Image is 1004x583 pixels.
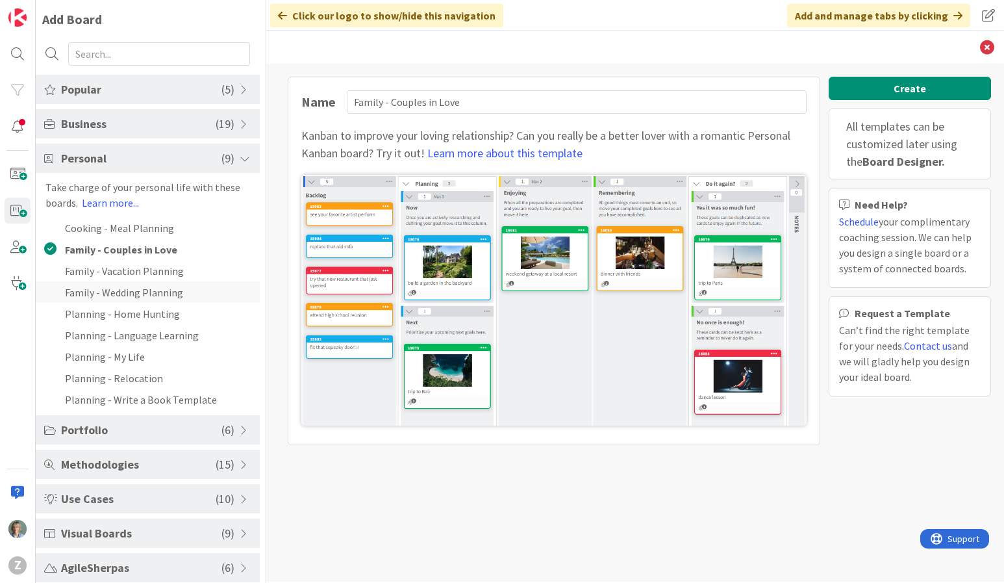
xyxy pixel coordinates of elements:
[61,525,221,542] span: Visual Boards
[221,559,234,577] span: ( 6 )
[301,175,807,426] img: Family - Couples in Love
[301,92,340,112] div: Name
[855,200,908,210] b: Need Help?
[36,260,260,281] li: Family - Vacation Planning
[61,81,221,98] span: Popular
[221,149,234,167] span: ( 9 )
[301,127,807,162] div: Kanban to improve your loving relationship? Can you really be a better lover with a romantic Pers...
[221,525,234,542] span: ( 9 )
[36,303,260,324] li: Planning - Home Hunting
[427,146,583,161] a: Learn more about this template
[839,215,972,275] span: your complimentary coaching session. We can help you design a single board or a system of connect...
[221,81,234,98] span: ( 5 )
[61,149,221,167] span: Personal
[36,389,260,410] li: Planning - Write a Book Template
[36,281,260,303] li: Family - Wedding Planning
[36,217,260,239] li: Cooking - Meal Planning
[36,346,260,367] li: Planning - My Life
[270,4,503,27] div: Click our logo to show/hide this navigation
[36,367,260,389] li: Planning - Relocation
[829,77,991,100] button: Create
[36,324,260,346] li: Planning - Language Learning
[82,196,139,209] a: Learn more...
[8,8,27,27] img: Visit kanbanzone.com
[61,456,216,473] span: Methodologies
[8,520,27,538] img: ZL
[27,2,59,18] span: Support
[61,490,216,508] span: Use Cases
[68,42,250,66] input: Search...
[787,4,970,27] div: Add and manage tabs by clicking
[829,109,991,179] div: All templates can be customized later using the
[61,421,221,439] span: Portfolio
[862,154,945,169] b: Board Designer.
[855,308,950,318] b: Request a Template
[216,115,234,133] span: ( 19 )
[42,10,102,29] div: Add Board
[839,215,879,228] a: Schedule
[216,456,234,473] span: ( 15 )
[221,421,234,439] span: ( 6 )
[904,339,952,352] a: Contact us
[36,179,260,211] div: Take charge of your personal life with these boards.
[61,559,221,577] span: AgileSherpas
[839,322,981,385] div: Can’t find the right template for your needs. and we will gladly help you design your ideal board.
[8,556,27,575] div: Z
[216,490,234,508] span: ( 10 )
[36,239,260,260] li: Family - Couples in Love
[61,115,216,133] span: Business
